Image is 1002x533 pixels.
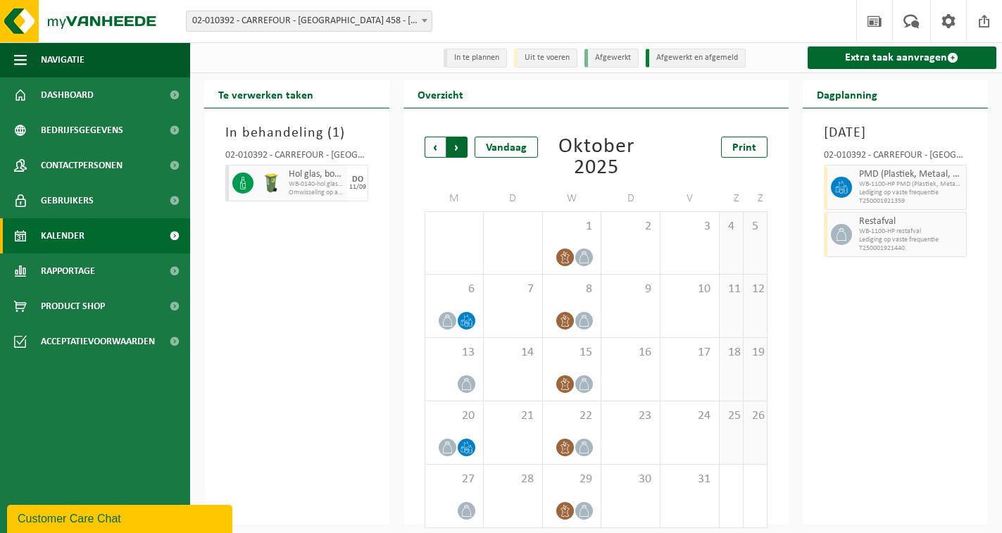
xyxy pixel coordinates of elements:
[808,46,996,69] a: Extra taak aanvragen
[803,80,891,108] h2: Dagplanning
[41,289,105,324] span: Product Shop
[491,408,535,424] span: 21
[403,80,477,108] h2: Overzicht
[475,137,538,158] div: Vandaag
[608,219,653,234] span: 2
[668,219,712,234] span: 3
[432,345,476,360] span: 13
[824,123,967,144] h3: [DATE]
[584,49,639,68] li: Afgewerkt
[432,282,476,297] span: 6
[668,408,712,424] span: 24
[550,282,594,297] span: 8
[543,186,602,211] td: W
[484,186,543,211] td: D
[41,113,123,148] span: Bedrijfsgegevens
[425,186,484,211] td: M
[432,472,476,487] span: 27
[727,219,736,234] span: 4
[721,137,768,158] a: Print
[349,184,366,191] div: 11/09
[261,173,282,194] img: WB-0140-HPE-GN-50
[225,151,368,165] div: 02-010392 - CARREFOUR - [GEOGRAPHIC_DATA] 458 - [GEOGRAPHIC_DATA]
[732,142,756,153] span: Print
[514,49,577,68] li: Uit te voeren
[859,227,963,236] span: WB-1100-HP restafval
[550,408,594,424] span: 22
[608,282,653,297] span: 9
[550,472,594,487] span: 29
[41,148,123,183] span: Contactpersonen
[601,186,660,211] td: D
[859,169,963,180] span: PMD (Plastiek, Metaal, Drankkartons) (bedrijven)
[446,137,468,158] span: Volgende
[289,180,344,189] span: WB-0140-hol glas, bont (huishoudelijk)
[491,472,535,487] span: 28
[668,282,712,297] span: 10
[751,345,760,360] span: 19
[550,345,594,360] span: 15
[550,219,594,234] span: 1
[859,189,963,197] span: Lediging op vaste frequentie
[859,216,963,227] span: Restafval
[41,218,84,253] span: Kalender
[608,345,653,360] span: 16
[41,253,95,289] span: Rapportage
[491,345,535,360] span: 14
[727,408,736,424] span: 25
[668,345,712,360] span: 17
[660,186,720,211] td: V
[727,345,736,360] span: 18
[751,408,760,424] span: 26
[744,186,768,211] td: Z
[204,80,327,108] h2: Te verwerken taken
[668,472,712,487] span: 31
[41,324,155,359] span: Acceptatievoorwaarden
[444,49,507,68] li: In te plannen
[7,502,235,533] iframe: chat widget
[751,219,760,234] span: 5
[425,137,446,158] span: Vorige
[225,123,368,144] h3: In behandeling ( )
[543,137,649,179] div: Oktober 2025
[432,408,476,424] span: 20
[608,472,653,487] span: 30
[727,282,736,297] span: 11
[41,183,94,218] span: Gebruikers
[289,189,344,197] span: Omwisseling op aanvraag - op geplande route (incl. verwerking)
[859,180,963,189] span: WB-1100-HP PMD (Plastiek, Metaal, Drankkartons) (bedrijven)
[352,175,363,184] div: DO
[41,77,94,113] span: Dashboard
[751,282,760,297] span: 12
[41,42,84,77] span: Navigatie
[289,169,344,180] span: Hol glas, bont (huishoudelijk)
[646,49,746,68] li: Afgewerkt en afgemeld
[491,282,535,297] span: 7
[608,408,653,424] span: 23
[720,186,744,211] td: Z
[859,244,963,253] span: T250001921440
[187,11,432,31] span: 02-010392 - CARREFOUR - KURINGEN 458 - KURINGEN
[859,197,963,206] span: T250001921359
[332,126,340,140] span: 1
[824,151,967,165] div: 02-010392 - CARREFOUR - [GEOGRAPHIC_DATA] 458 - [GEOGRAPHIC_DATA]
[859,236,963,244] span: Lediging op vaste frequentie
[186,11,432,32] span: 02-010392 - CARREFOUR - KURINGEN 458 - KURINGEN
